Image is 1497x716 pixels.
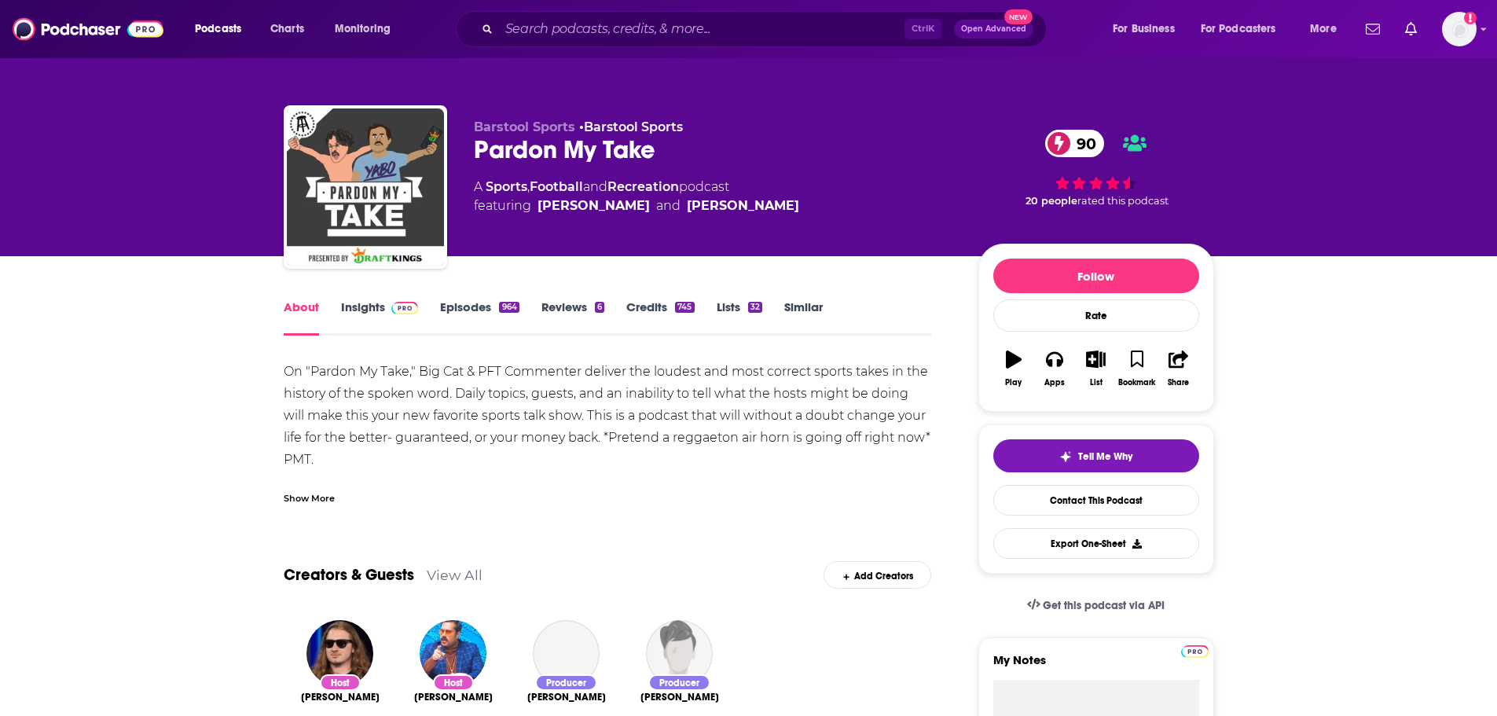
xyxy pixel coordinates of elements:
[1442,12,1477,46] span: Logged in as evankrask
[341,299,419,336] a: InsightsPodchaser Pro
[1078,450,1132,463] span: Tell Me Why
[656,196,681,215] span: and
[993,439,1199,472] button: tell me why sparkleTell Me Why
[440,299,519,336] a: Episodes964
[1464,12,1477,24] svg: Add a profile image
[717,299,762,336] a: Lists32
[993,528,1199,559] button: Export One-Sheet
[1201,18,1276,40] span: For Podcasters
[1359,16,1386,42] a: Show notifications dropdown
[414,691,493,703] span: [PERSON_NAME]
[1158,340,1198,397] button: Share
[1442,12,1477,46] button: Show profile menu
[993,299,1199,332] div: Rate
[648,674,710,691] div: Producer
[1034,340,1075,397] button: Apps
[533,620,600,687] a: Hank Lockwood
[1090,378,1103,387] div: List
[583,179,607,194] span: and
[260,17,314,42] a: Charts
[335,18,391,40] span: Monitoring
[824,561,931,589] div: Add Creators
[535,674,597,691] div: Producer
[993,259,1199,293] button: Follow
[978,119,1214,217] div: 90 20 peoplerated this podcast
[184,17,262,42] button: open menu
[1026,195,1077,207] span: 20 people
[320,674,361,691] div: Host
[1168,378,1189,387] div: Share
[1102,17,1194,42] button: open menu
[499,302,519,313] div: 964
[1117,340,1158,397] button: Bookmark
[301,691,380,703] a: Eric Sollenberger
[270,18,304,40] span: Charts
[420,620,486,687] img: Dan Katz
[993,485,1199,516] a: Contact This Podcast
[1061,130,1104,157] span: 90
[687,196,799,215] a: Dan Katz
[195,18,241,40] span: Podcasts
[433,674,474,691] div: Host
[640,691,719,703] span: [PERSON_NAME]
[1044,378,1065,387] div: Apps
[287,108,444,266] img: Pardon My Take
[474,196,799,215] span: featuring
[1118,378,1155,387] div: Bookmark
[595,302,604,313] div: 6
[471,11,1062,47] div: Search podcasts, credits, & more...
[541,299,604,336] a: Reviews6
[1077,195,1169,207] span: rated this podcast
[301,691,380,703] span: [PERSON_NAME]
[427,567,482,583] a: View All
[391,302,419,314] img: Podchaser Pro
[1045,130,1104,157] a: 90
[993,340,1034,397] button: Play
[993,652,1199,680] label: My Notes
[1075,340,1116,397] button: List
[1310,18,1337,40] span: More
[784,299,823,336] a: Similar
[527,179,530,194] span: ,
[961,25,1026,33] span: Open Advanced
[306,620,373,687] a: Eric Sollenberger
[284,361,932,537] div: On "Pardon My Take," Big Cat & PFT Commenter deliver the loudest and most correct sports takes in...
[530,179,583,194] a: Football
[640,691,719,703] a: Jack Harrison
[284,299,319,336] a: About
[646,620,713,687] img: Jack Harrison
[954,20,1033,39] button: Open AdvancedNew
[904,19,941,39] span: Ctrl K
[1299,17,1356,42] button: open menu
[527,691,606,703] span: [PERSON_NAME]
[675,302,694,313] div: 745
[1043,599,1165,612] span: Get this podcast via API
[607,179,679,194] a: Recreation
[499,17,904,42] input: Search podcasts, credits, & more...
[1015,586,1178,625] a: Get this podcast via API
[527,691,606,703] a: Hank Lockwood
[748,302,762,313] div: 32
[284,565,414,585] a: Creators & Guests
[1181,645,1209,658] img: Podchaser Pro
[538,196,650,215] a: Eric Sollenberger
[1005,378,1022,387] div: Play
[626,299,694,336] a: Credits745
[1113,18,1175,40] span: For Business
[474,119,575,134] span: Barstool Sports
[486,179,527,194] a: Sports
[1059,450,1072,463] img: tell me why sparkle
[1004,9,1033,24] span: New
[579,119,683,134] span: •
[414,691,493,703] a: Dan Katz
[13,14,163,44] img: Podchaser - Follow, Share and Rate Podcasts
[474,178,799,215] div: A podcast
[584,119,683,134] a: Barstool Sports
[1442,12,1477,46] img: User Profile
[324,17,411,42] button: open menu
[1191,17,1299,42] button: open menu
